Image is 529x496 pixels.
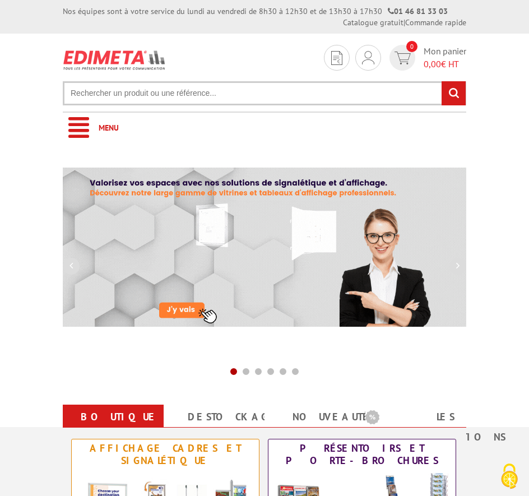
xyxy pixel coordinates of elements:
a: devis rapide 0 Mon panier 0,00€ HT [387,45,466,71]
a: nouveautés [264,407,402,427]
span: 0 [406,41,417,52]
img: devis rapide [362,51,374,64]
a: Les promotions [365,407,503,447]
a: Commande rapide [405,17,466,27]
input: Rechercher un produit ou une référence... [63,81,466,105]
span: Mon panier [424,45,466,71]
a: Catalogue gratuit [343,17,403,27]
strong: 01 46 81 33 03 [388,6,448,16]
span: € HT [424,58,466,71]
b: Les promotions [365,407,505,429]
img: devis rapide [331,51,342,65]
div: Nos équipes sont à votre service du lundi au vendredi de 8h30 à 12h30 et de 13h30 à 17h30 [63,6,448,17]
div: Affichage Cadres et Signalétique [75,442,256,467]
span: 0,00 [424,58,441,69]
a: Destockage [164,407,301,427]
a: Menu [63,113,466,143]
div: | [343,17,466,28]
a: Boutique en ligne [63,407,201,447]
input: rechercher [442,81,466,105]
span: Menu [99,123,119,133]
img: Présentoir, panneau, stand - Edimeta - PLV, affichage, mobilier bureau, entreprise [63,45,166,75]
button: Cookies (fenêtre modale) [490,458,529,496]
img: devis rapide [395,52,411,64]
img: Cookies (fenêtre modale) [495,462,523,490]
div: Présentoirs et Porte-brochures [271,442,453,467]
